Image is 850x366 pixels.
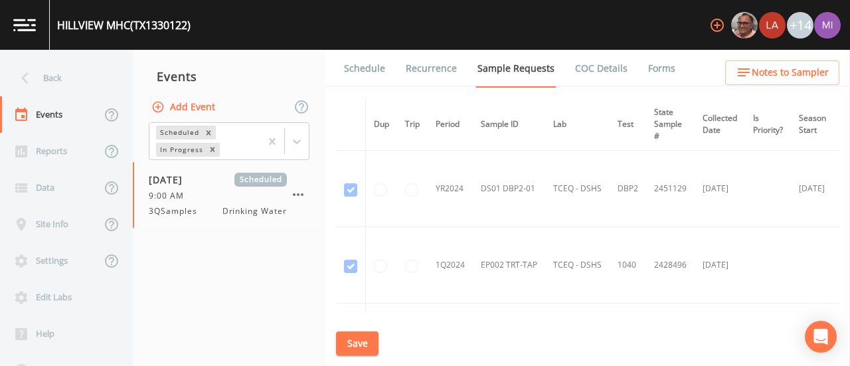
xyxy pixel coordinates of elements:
td: TCEQ - DSHS [545,151,610,227]
a: Sample Requests [475,50,556,88]
td: 1040 [610,227,646,304]
button: Notes to Sampler [725,60,839,85]
a: Schedule [342,50,387,87]
div: Open Intercom Messenger [805,321,837,353]
th: Sample ID [473,98,545,151]
div: Scheduled [156,126,201,139]
img: cf6e799eed601856facf0d2563d1856d [759,12,786,39]
td: DBP2 [610,151,646,227]
img: logo [13,19,36,31]
span: Drinking Water [222,205,287,217]
div: Mike Franklin [730,12,758,39]
td: DS01 DBP2-01 [473,151,545,227]
th: Lab [545,98,610,151]
a: Recurrence [404,50,459,87]
a: Forms [646,50,677,87]
th: Is Priority? [745,98,791,151]
span: Notes to Sampler [752,64,829,81]
div: Remove Scheduled [201,126,216,139]
td: YR2024 [428,151,473,227]
div: +14 [787,12,813,39]
th: Period [428,98,473,151]
div: In Progress [156,143,205,157]
div: HILLVIEW MHC (TX1330122) [57,17,191,33]
th: Trip [397,98,428,151]
div: Lauren Saenz [758,12,786,39]
span: Scheduled [234,173,287,187]
th: Dup [366,98,398,151]
td: 2428496 [646,227,695,304]
th: Collected Date [695,98,745,151]
span: 3QSamples [149,205,205,217]
a: [DATE]Scheduled9:00 AM3QSamplesDrinking Water [133,162,325,229]
td: [DATE] [791,151,834,227]
th: Test [610,98,646,151]
td: 2451129 [646,151,695,227]
button: Add Event [149,95,220,120]
button: Save [336,331,379,356]
a: COC Details [573,50,630,87]
th: State Sample # [646,98,695,151]
td: [DATE] [695,151,745,227]
td: [DATE] [695,227,745,304]
div: Events [133,60,325,93]
span: 9:00 AM [149,190,192,202]
td: TCEQ - DSHS [545,227,610,304]
span: [DATE] [149,173,192,187]
th: Season Start [791,98,834,151]
img: e2d790fa78825a4bb76dcb6ab311d44c [731,12,758,39]
td: 1Q2024 [428,227,473,304]
img: a1ea4ff7c53760f38bef77ef7c6649bf [814,12,841,39]
div: Remove In Progress [205,143,220,157]
td: EP002 TRT-TAP [473,227,545,304]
